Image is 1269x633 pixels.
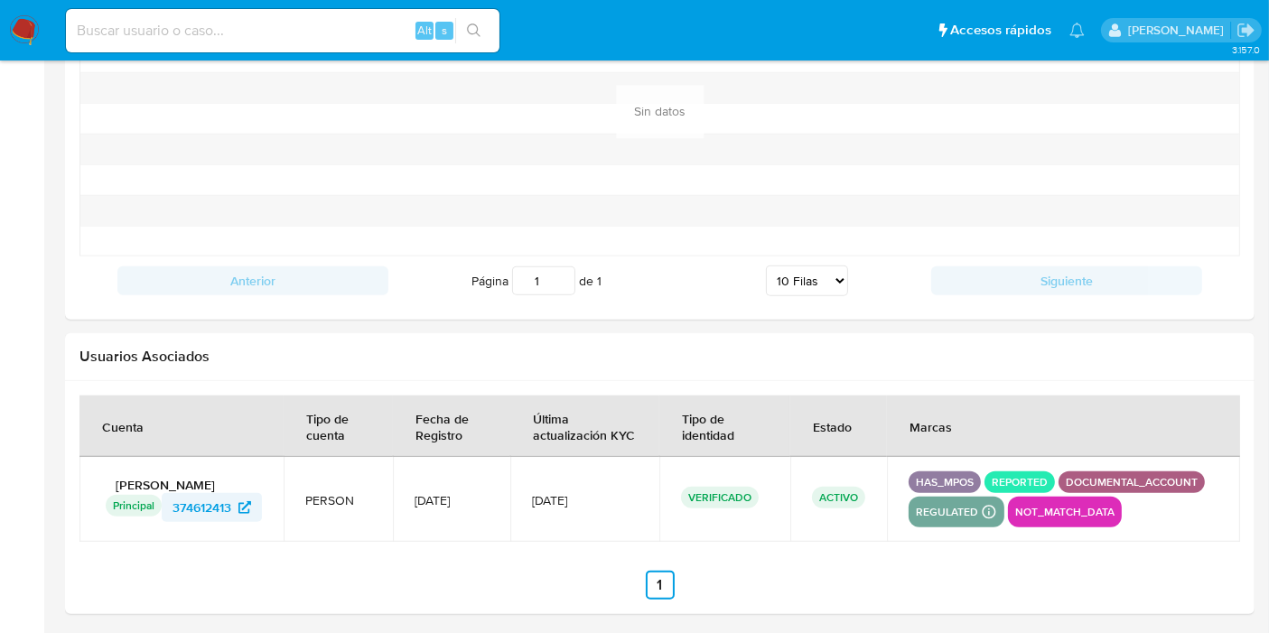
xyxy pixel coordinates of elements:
a: Notificaciones [1069,23,1085,38]
h2: Usuarios Asociados [79,348,1240,366]
a: Salir [1236,21,1255,40]
p: belen.palamara@mercadolibre.com [1128,22,1230,39]
span: Alt [417,22,432,39]
span: Accesos rápidos [950,21,1051,40]
span: 3.157.0 [1232,42,1260,57]
span: s [442,22,447,39]
input: Buscar usuario o caso... [66,19,499,42]
button: search-icon [455,18,492,43]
